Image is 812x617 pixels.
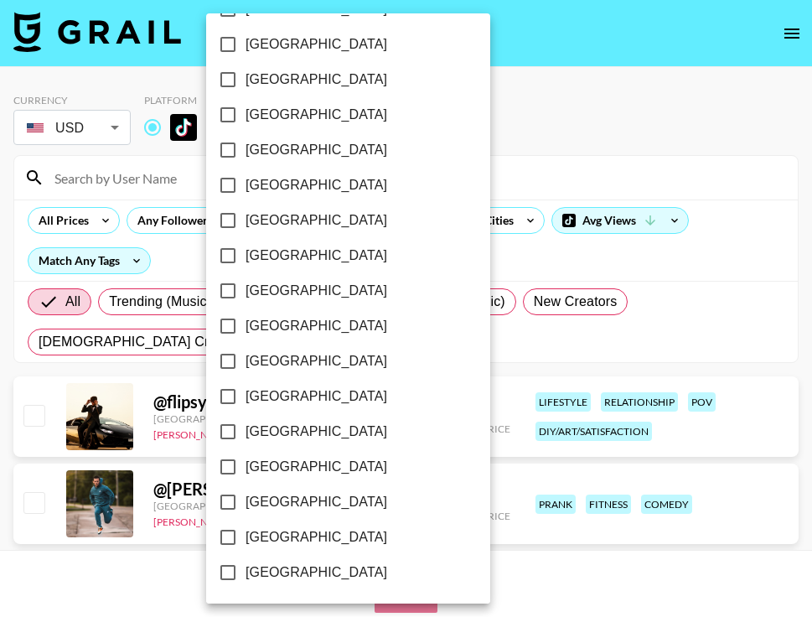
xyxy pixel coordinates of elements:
[728,533,792,597] iframe: Drift Widget Chat Controller
[246,140,387,160] span: [GEOGRAPHIC_DATA]
[246,316,387,336] span: [GEOGRAPHIC_DATA]
[246,527,387,547] span: [GEOGRAPHIC_DATA]
[246,351,387,371] span: [GEOGRAPHIC_DATA]
[246,457,387,477] span: [GEOGRAPHIC_DATA]
[246,386,387,407] span: [GEOGRAPHIC_DATA]
[246,175,387,195] span: [GEOGRAPHIC_DATA]
[246,105,387,125] span: [GEOGRAPHIC_DATA]
[246,34,387,54] span: [GEOGRAPHIC_DATA]
[246,492,387,512] span: [GEOGRAPHIC_DATA]
[246,70,387,90] span: [GEOGRAPHIC_DATA]
[246,246,387,266] span: [GEOGRAPHIC_DATA]
[246,563,387,583] span: [GEOGRAPHIC_DATA]
[246,210,387,231] span: [GEOGRAPHIC_DATA]
[246,422,387,442] span: [GEOGRAPHIC_DATA]
[246,281,387,301] span: [GEOGRAPHIC_DATA]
